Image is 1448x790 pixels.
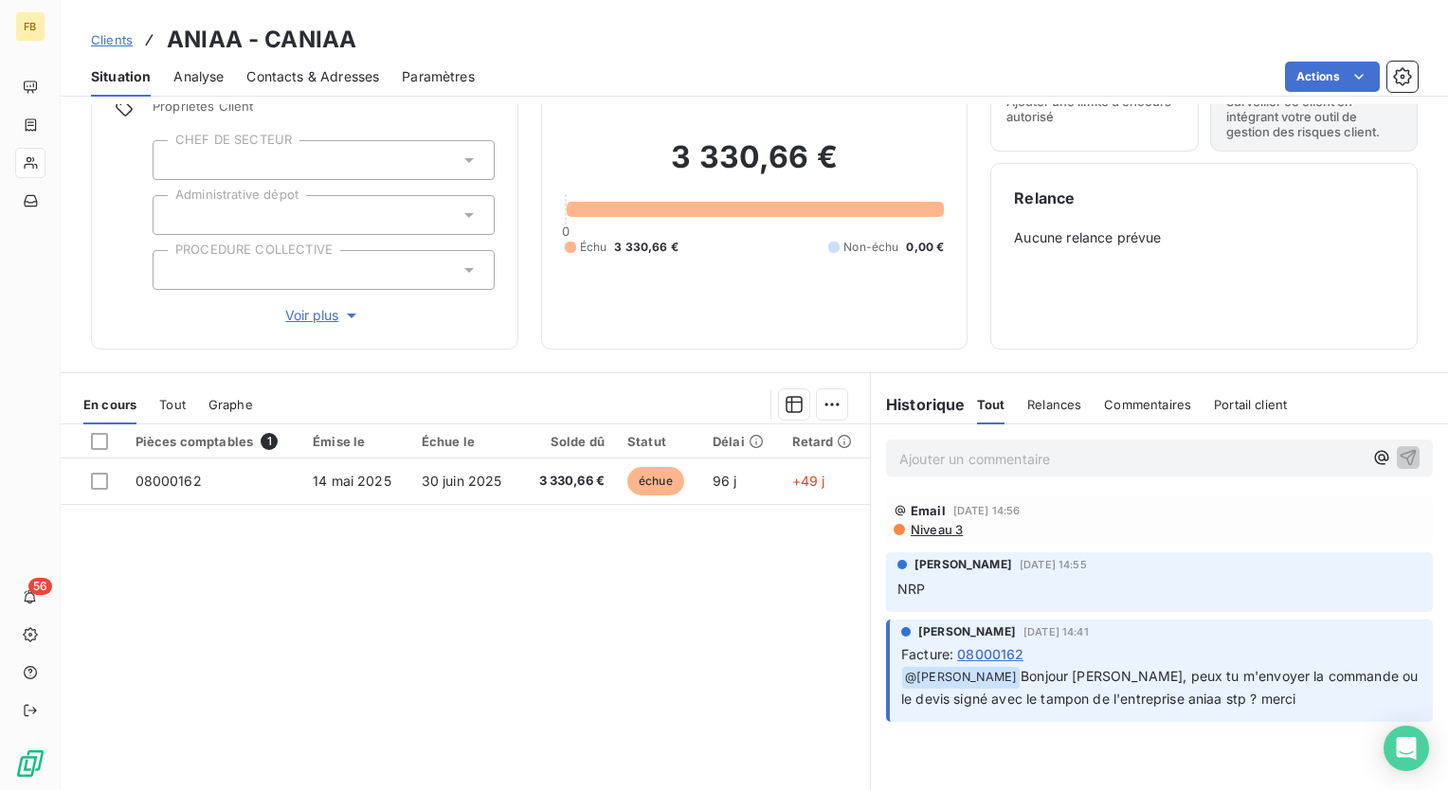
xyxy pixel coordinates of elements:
[15,748,45,779] img: Logo LeanPay
[169,261,184,278] input: Ajouter une valeur
[1014,228,1394,247] span: Aucune relance prévue
[897,581,925,597] span: NRP
[627,467,684,495] span: échue
[580,239,607,256] span: Échu
[169,206,184,224] input: Ajouter une valeur
[871,393,966,416] h6: Historique
[1020,559,1087,570] span: [DATE] 14:55
[1006,94,1182,124] span: Ajouter une limite d’encours autorisé
[91,30,133,49] a: Clients
[1214,397,1287,412] span: Portail client
[159,397,186,412] span: Tout
[843,239,898,256] span: Non-échu
[957,644,1023,664] span: 08000162
[422,434,510,449] div: Échue le
[15,11,45,42] div: FB
[169,152,184,169] input: Ajouter une valeur
[208,397,253,412] span: Graphe
[1104,397,1191,412] span: Commentaires
[614,239,679,256] span: 3 330,66 €
[792,473,825,489] span: +49 j
[167,23,356,57] h3: ANIAA - CANIAA
[422,473,502,489] span: 30 juin 2025
[901,668,1422,707] span: Bonjour [PERSON_NAME], peux tu m'envoyer la commande ou le devis signé avec le tampon de l'entrep...
[918,623,1016,640] span: [PERSON_NAME]
[627,434,690,449] div: Statut
[313,434,399,449] div: Émise le
[153,99,495,125] span: Propriétés Client
[1226,94,1402,139] span: Surveiller ce client en intégrant votre outil de gestion des risques client.
[1285,62,1380,92] button: Actions
[792,434,859,449] div: Retard
[562,224,570,239] span: 0
[153,305,495,326] button: Voir plus
[565,138,945,195] h2: 3 330,66 €
[246,67,379,86] span: Contacts & Adresses
[713,434,769,449] div: Délai
[902,667,1020,689] span: @ [PERSON_NAME]
[28,578,52,595] span: 56
[533,472,605,491] span: 3 330,66 €
[83,397,136,412] span: En cours
[136,433,291,450] div: Pièces comptables
[906,239,944,256] span: 0,00 €
[136,473,202,489] span: 08000162
[285,306,361,325] span: Voir plus
[909,522,963,537] span: Niveau 3
[261,433,278,450] span: 1
[1014,187,1394,209] h6: Relance
[713,473,737,489] span: 96 j
[1384,726,1429,771] div: Open Intercom Messenger
[173,67,224,86] span: Analyse
[402,67,475,86] span: Paramètres
[911,503,946,518] span: Email
[533,434,605,449] div: Solde dû
[91,67,151,86] span: Situation
[1023,626,1089,637] span: [DATE] 14:41
[901,644,953,664] span: Facture :
[977,397,1005,412] span: Tout
[1027,397,1081,412] span: Relances
[313,473,391,489] span: 14 mai 2025
[914,556,1012,573] span: [PERSON_NAME]
[953,505,1021,516] span: [DATE] 14:56
[91,32,133,47] span: Clients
